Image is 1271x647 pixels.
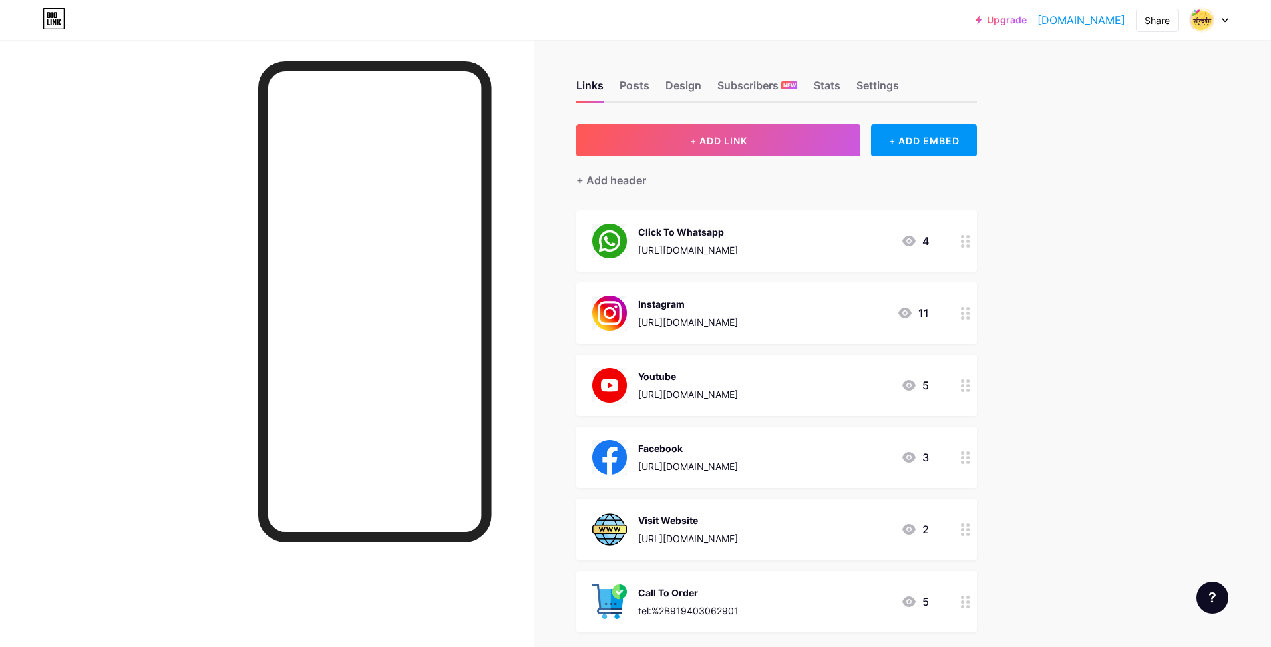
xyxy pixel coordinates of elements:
[901,449,929,465] div: 3
[856,77,899,101] div: Settings
[592,584,627,619] img: Call To Order
[897,305,929,321] div: 11
[592,440,627,475] img: Facebook
[638,315,738,329] div: [URL][DOMAIN_NAME]
[592,296,627,331] img: Instagram
[813,77,840,101] div: Stats
[620,77,649,101] div: Posts
[901,594,929,610] div: 5
[901,233,929,249] div: 4
[665,77,701,101] div: Design
[576,172,646,188] div: + Add header
[638,459,738,473] div: [URL][DOMAIN_NAME]
[638,387,738,401] div: [URL][DOMAIN_NAME]
[638,513,738,527] div: Visit Website
[638,586,739,600] div: Call To Order
[690,135,747,146] span: + ADD LINK
[717,77,797,101] div: Subscribers
[592,368,627,403] img: Youtube
[638,604,739,618] div: tel:%2B919403062901
[1037,12,1125,28] a: [DOMAIN_NAME]
[576,124,860,156] button: + ADD LINK
[901,377,929,393] div: 5
[1145,13,1170,27] div: Share
[871,124,977,156] div: + ADD EMBED
[638,297,738,311] div: Instagram
[638,243,738,257] div: [URL][DOMAIN_NAME]
[592,224,627,258] img: Click To Whatsapp
[783,81,796,89] span: NEW
[1189,7,1214,33] img: Sondaryam Business Group
[592,512,627,547] img: Visit Website
[638,369,738,383] div: Youtube
[976,15,1027,25] a: Upgrade
[901,521,929,537] div: 2
[638,441,738,455] div: Facebook
[638,225,738,239] div: Click To Whatsapp
[576,77,604,101] div: Links
[638,531,738,546] div: [URL][DOMAIN_NAME]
